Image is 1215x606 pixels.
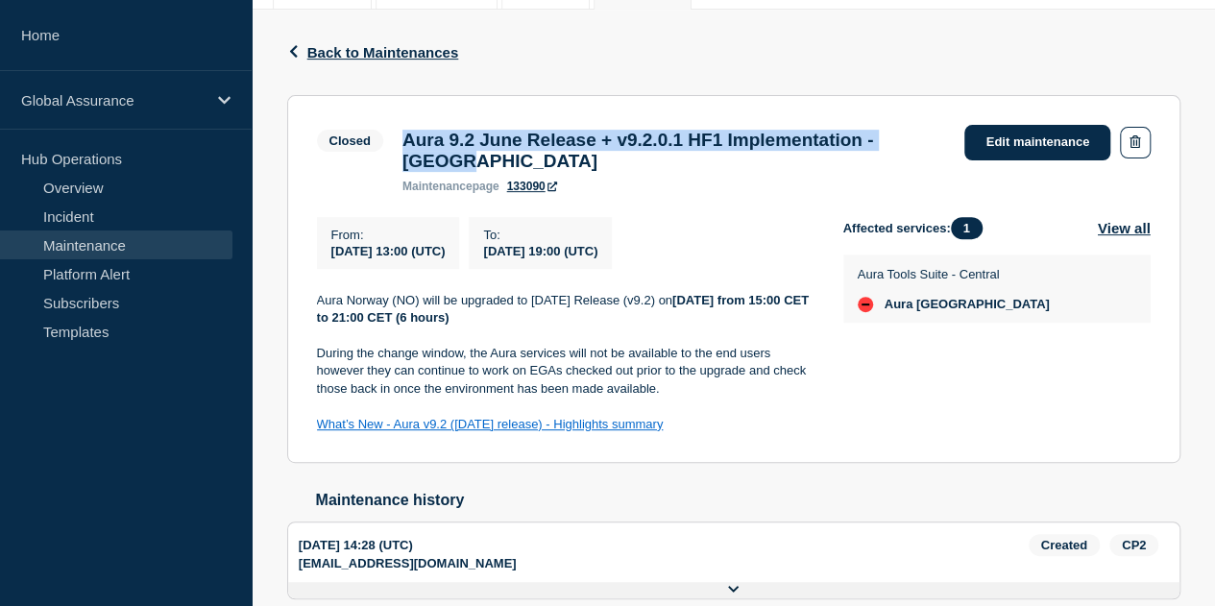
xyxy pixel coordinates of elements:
[299,534,1029,556] div: [DATE] 14:28 (UTC)
[287,44,459,61] button: Back to Maintenances
[858,267,1050,281] p: Aura Tools Suite - Central
[317,292,813,327] p: Aura Norway (NO) will be upgraded to [DATE] Release (v9.2) on
[885,297,1050,312] span: Aura [GEOGRAPHIC_DATA]
[858,297,873,312] div: down
[316,492,1180,509] h2: Maintenance history
[1098,217,1151,239] button: View all
[299,556,517,570] p: [EMAIL_ADDRESS][DOMAIN_NAME]
[1029,534,1100,556] span: Created
[402,180,499,193] p: page
[317,130,383,152] span: Closed
[307,44,459,61] span: Back to Maintenances
[843,217,992,239] span: Affected services:
[331,228,446,242] p: From :
[483,228,597,242] p: To :
[331,244,446,258] span: [DATE] 13:00 (UTC)
[402,130,946,172] h3: Aura 9.2 June Release + v9.2.0.1 HF1 Implementation - [GEOGRAPHIC_DATA]
[317,417,664,431] a: What’s New - Aura v9.2 ([DATE] release) - Highlights summary
[317,293,813,325] strong: [DATE] from 15:00 CET to 21:00 CET (6 hours)
[1109,534,1158,556] span: CP2
[951,217,983,239] span: 1
[317,345,813,398] p: During the change window, the Aura services will not be available to the end users however they c...
[483,244,597,258] span: [DATE] 19:00 (UTC)
[507,180,557,193] a: 133090
[402,180,473,193] span: maintenance
[964,125,1110,160] a: Edit maintenance
[21,92,206,109] p: Global Assurance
